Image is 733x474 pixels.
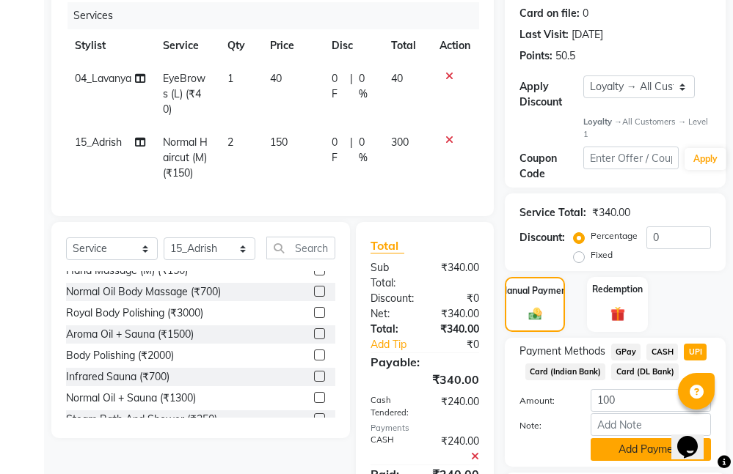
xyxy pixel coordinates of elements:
div: ₹340.00 [360,371,490,388]
div: Sub Total: [360,260,425,291]
input: Enter Offer / Coupon Code [583,147,679,169]
span: 04_Lavanya [75,72,131,85]
button: Apply [685,148,726,170]
span: 0 % [359,135,373,166]
span: 1 [227,72,233,85]
label: Note: [508,419,580,432]
span: EyeBrows (L) (₹40) [163,72,205,116]
span: Card (DL Bank) [611,363,679,380]
span: 0 F [332,135,344,166]
input: Search or Scan [266,237,335,259]
span: CASH [646,344,678,360]
div: Last Visit: [519,27,569,42]
div: ₹240.00 [425,434,490,464]
div: Payable: [360,353,490,371]
div: Discount: [519,230,565,245]
span: | [350,71,353,102]
label: Amount: [508,394,580,407]
div: Steam Bath And Shower (₹250) [66,412,217,427]
div: Body Polishing (₹2000) [66,348,174,363]
strong: Loyalty → [583,116,622,127]
span: UPI [684,344,707,360]
div: Points: [519,48,553,64]
span: 40 [391,72,403,85]
div: 50.5 [555,48,575,64]
div: ₹340.00 [425,322,490,337]
div: Card on file: [519,6,580,21]
input: Amount [591,389,711,412]
div: Hand Massage (M) (₹150) [66,263,188,278]
th: Total [382,29,431,62]
div: Infrared Sauna (₹700) [66,369,169,385]
a: Add Tip [360,337,436,352]
span: 2 [227,136,233,149]
input: Add Note [591,413,711,436]
span: 0 % [359,71,373,102]
div: ₹0 [436,337,490,352]
th: Price [261,29,323,62]
div: ₹340.00 [425,260,490,291]
label: Manual Payment [500,284,570,297]
img: _cash.svg [525,306,546,322]
div: [DATE] [572,27,603,42]
div: Normal Oil + Sauna (₹1300) [66,390,196,406]
th: Stylist [66,29,154,62]
div: Royal Body Polishing (₹3000) [66,305,203,321]
div: Coupon Code [519,151,583,182]
div: CASH [360,434,425,464]
label: Percentage [591,229,638,242]
div: Services [68,2,490,29]
th: Action [431,29,479,62]
label: Redemption [592,283,643,296]
span: Normal Haircut (M) (₹150) [163,136,208,179]
div: Normal Oil Body Massage (₹700) [66,284,221,300]
div: Discount: [360,291,425,306]
th: Service [154,29,219,62]
span: Payment Methods [519,344,605,359]
div: Payments [371,422,479,434]
span: 0 F [332,71,344,102]
span: 300 [391,136,409,149]
th: Qty [219,29,261,62]
span: 150 [270,136,288,149]
div: Net: [360,306,425,322]
th: Disc [323,29,382,62]
div: ₹240.00 [425,394,490,419]
span: 15_Adrish [75,136,122,149]
div: Apply Discount [519,79,583,110]
span: Card (Indian Bank) [525,363,606,380]
div: 0 [583,6,588,21]
span: | [350,135,353,166]
span: GPay [611,344,641,360]
span: Total [371,238,404,253]
span: 40 [270,72,282,85]
div: ₹340.00 [592,205,630,221]
div: All Customers → Level 1 [583,116,711,141]
iframe: chat widget [671,415,718,459]
button: Add Payment [591,438,711,461]
img: _gift.svg [606,305,630,323]
div: Service Total: [519,205,586,221]
div: ₹340.00 [425,306,490,322]
label: Fixed [591,248,613,262]
div: Aroma Oil + Sauna (₹1500) [66,327,194,342]
div: ₹0 [425,291,490,306]
div: Cash Tendered: [360,394,425,419]
div: Total: [360,322,425,337]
